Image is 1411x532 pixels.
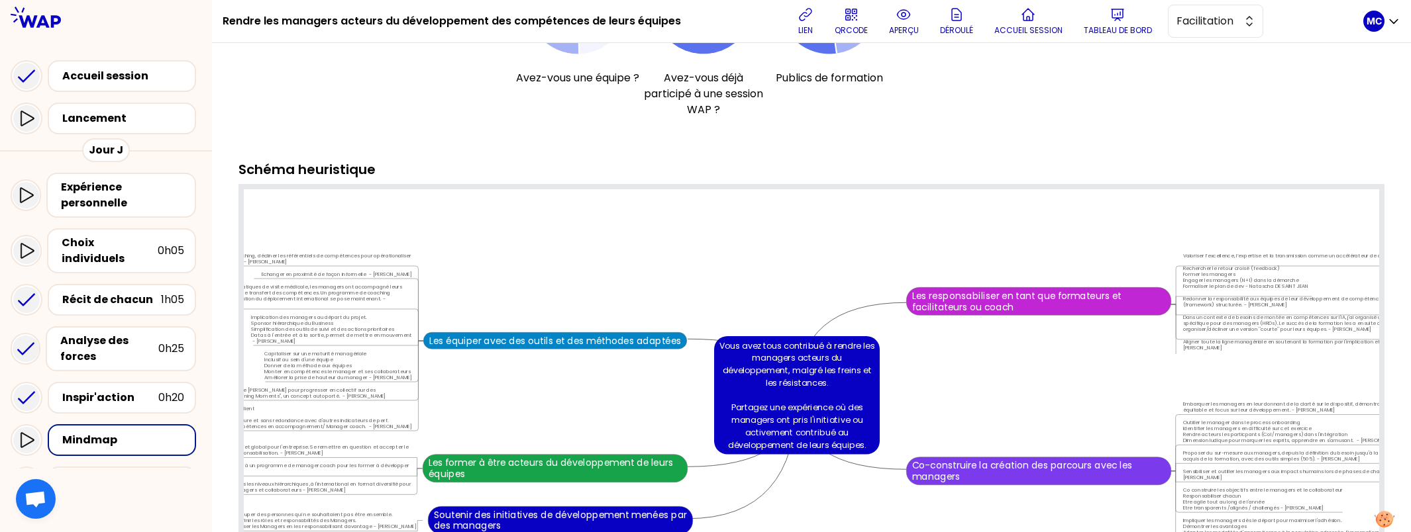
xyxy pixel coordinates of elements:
[62,390,158,406] div: Inspir'action
[148,385,413,400] tpc: reprendre la force d'une méthodologie [PERSON_NAME] pour progresser en collectif sur des probléma...
[1181,485,1344,512] tpc: Co construire les objectifs entre le managers et le collaborateur Responsabiliser chacun Etre agi...
[62,111,189,126] div: Lancement
[423,454,688,482] tpc: Les former à être acteurs du développement de leurs équipes
[1078,1,1157,41] button: Tableau de bord
[62,432,184,448] div: Mindmap
[158,390,184,406] div: 0h20
[1181,263,1310,290] tpc: Rechercher le retour croisé (feedback) Former les managers Engager les managers (N+1) dans la dém...
[989,1,1068,41] button: Accueil session
[935,1,978,41] button: Déroulé
[714,336,880,455] tpc: Vous avez tous contribué à rendre les managers acteurs du développement, malgré les freins et les...
[1084,25,1152,36] p: Tableau de bord
[1367,15,1382,28] p: MC
[940,25,973,36] p: Déroulé
[148,442,413,457] tpc: Embarquer un collectif. Avoir fait un sujet global pour l'entreprise. Se remettre en question et ...
[148,282,413,309] tpc: Dans le cadre du changement des pratiques de visite médicale, les managers ont accompagné leurs é...
[260,269,413,279] tpc: Echanger en proximité de façon informelle - [PERSON_NAME]
[889,25,919,36] p: aperçu
[158,341,184,357] div: 0h25
[61,179,184,211] div: Expérience personnelle
[158,243,184,259] div: 0h05
[148,251,413,266] tpc: Rendre les managers acteurs du coaching, décliner les référentiels de compétences pour opérationa...
[835,25,868,36] p: QRCODE
[423,332,687,349] tpc: Les équiper avec des outils et des méthodes adaptées
[516,70,639,86] p: Avez-vous une équipe ?
[906,457,1171,485] tpc: Co-construire la création des parcours avec les managers
[62,68,189,84] div: Accueil session
[60,333,158,365] div: Analyse des forces
[150,404,414,431] tpc: Mesurer les aspects d'engagement client Intégrer le comment et le pourquoi. Référentiel de compét...
[62,292,161,308] div: Récit de chacun
[641,70,766,118] p: Avez-vous déjà participé à une session WAP ?
[62,235,158,267] div: Choix individuels
[792,1,819,41] button: lien
[776,70,883,86] p: Publics de formation
[148,461,413,476] tpc: J'ai formé les managers hiérarchiques à un programme de manager coach pour les former à développe...
[263,349,414,382] tpc: Capitaliser sur une maturité managériale Inclusif au sein d'une équipe Donner de la méthode aux é...
[906,287,1171,316] tpc: Les responsabiliser en tant que formateurs et facilitateurs ou coach
[161,292,184,308] div: 1h05
[148,479,413,494] tpc: Déployer la culture du feedback à tous les niveaux hiérarchiques ,à l'international en format div...
[228,510,418,531] tpc: Regrouper des personnes qui ne souhaitaient pas être ensemble. Redéfinir les rôles et responsabil...
[1363,11,1400,32] button: MC
[798,25,813,36] p: lien
[250,312,414,345] tpc: Implication des managers au départ du projet. Sponsor hiérarchique du Business Simplification des...
[994,25,1063,36] p: Accueil session
[1168,5,1263,38] button: Facilitation
[82,138,130,162] div: Jour J
[238,160,1385,179] h2: Schéma heuristique
[884,1,924,41] button: aperçu
[1176,13,1236,29] span: Facilitation
[829,1,873,41] button: QRCODE
[16,479,56,519] div: Ouvrir le chat
[1181,418,1401,445] tpc: Outiller le manager dans le process onboarding Identifier les managers en difficulté sur cet exer...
